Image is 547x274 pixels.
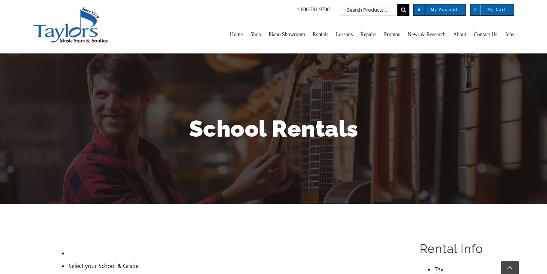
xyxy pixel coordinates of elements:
[468,4,514,16] a: My Cart
[282,4,325,16] a: 800.291.9700
[465,16,494,53] a: Contact Us
[54,113,494,145] h1: School Rentals
[68,259,402,272] li: Select your School & Grade
[273,16,293,53] a: Rentals
[197,29,211,41] span: Shop
[330,16,350,53] a: Repairs
[386,29,433,41] span: News & Research
[173,29,189,41] span: Home
[273,29,293,41] span: Rentals
[408,4,465,16] a: My Account
[301,16,322,53] a: Lessons
[441,29,457,41] span: About
[465,29,494,41] span: Contact Us
[336,4,392,16] input: Search Products...
[330,29,350,41] span: Repairs
[417,8,456,12] span: My Account
[158,4,514,16] nav: Top Right
[173,16,189,53] a: Home
[420,241,494,257] h2: Rental Info
[392,4,405,16] input: Search
[218,29,265,41] span: Piano Showroom
[502,29,514,41] span: Jobs
[218,16,265,53] a: Piano Showroom
[502,16,514,53] a: Jobs
[158,16,514,53] nav: Main Menu
[301,29,322,41] span: Lessons
[386,16,433,53] a: News & Research
[441,16,457,53] a: About
[477,8,506,12] span: My Cart
[197,16,211,53] a: Shop
[358,29,379,41] span: Promos
[291,4,325,16] span: 800.291.9700
[33,6,108,13] a: taylors-music-store-west-chester
[358,16,379,53] a: Promos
